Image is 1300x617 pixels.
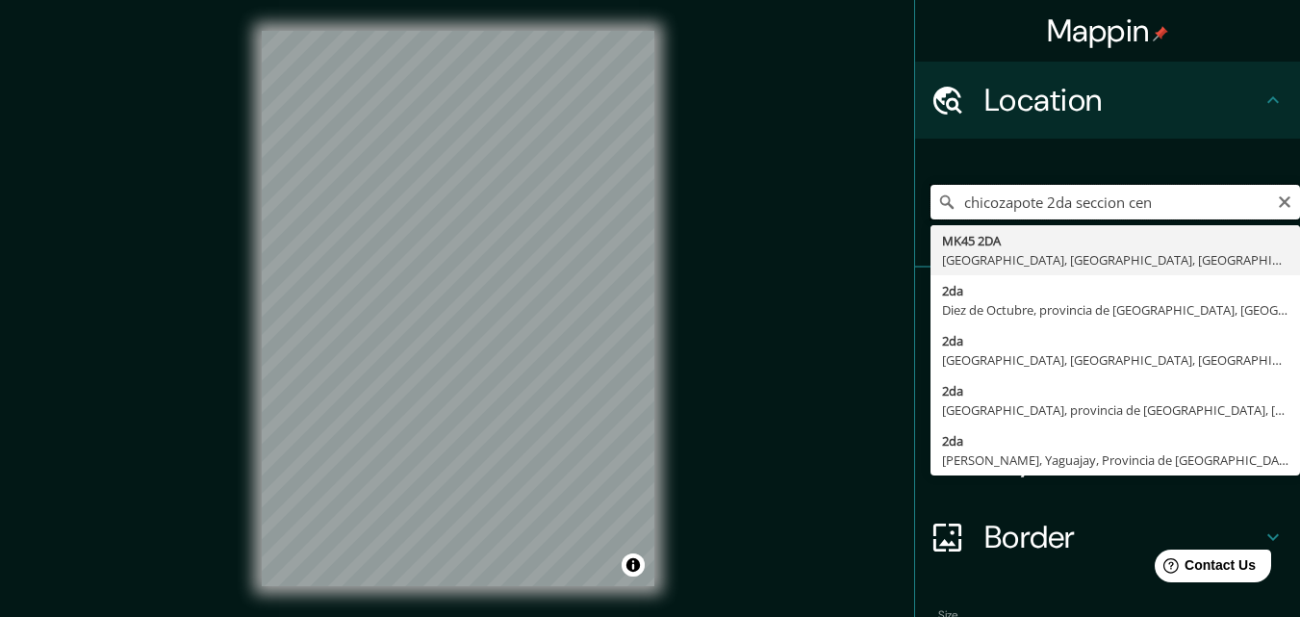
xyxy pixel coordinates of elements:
[984,81,1262,119] h4: Location
[942,450,1288,470] div: [PERSON_NAME], Yaguajay, Provincia de [GEOGRAPHIC_DATA], [GEOGRAPHIC_DATA]
[915,499,1300,576] div: Border
[942,331,1288,350] div: 2da
[942,431,1288,450] div: 2da
[984,518,1262,556] h4: Border
[1047,12,1169,50] h4: Mappin
[942,350,1288,370] div: [GEOGRAPHIC_DATA], [GEOGRAPHIC_DATA], [GEOGRAPHIC_DATA]
[942,231,1288,250] div: MK45 2DA
[915,422,1300,499] div: Layout
[930,185,1300,219] input: Pick your city or area
[915,268,1300,345] div: Pins
[984,441,1262,479] h4: Layout
[942,281,1288,300] div: 2da
[915,345,1300,422] div: Style
[942,400,1288,420] div: [GEOGRAPHIC_DATA], provincia de [GEOGRAPHIC_DATA], [GEOGRAPHIC_DATA]
[942,250,1288,270] div: [GEOGRAPHIC_DATA], [GEOGRAPHIC_DATA], [GEOGRAPHIC_DATA], [PERSON_NAME][GEOGRAPHIC_DATA]
[1153,26,1168,41] img: pin-icon.png
[1129,542,1279,596] iframe: Help widget launcher
[915,62,1300,139] div: Location
[262,31,654,586] canvas: Map
[942,300,1288,320] div: Diez de Octubre, provincia de [GEOGRAPHIC_DATA], [GEOGRAPHIC_DATA]
[622,553,645,577] button: Toggle attribution
[1277,192,1292,210] button: Clear
[942,381,1288,400] div: 2da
